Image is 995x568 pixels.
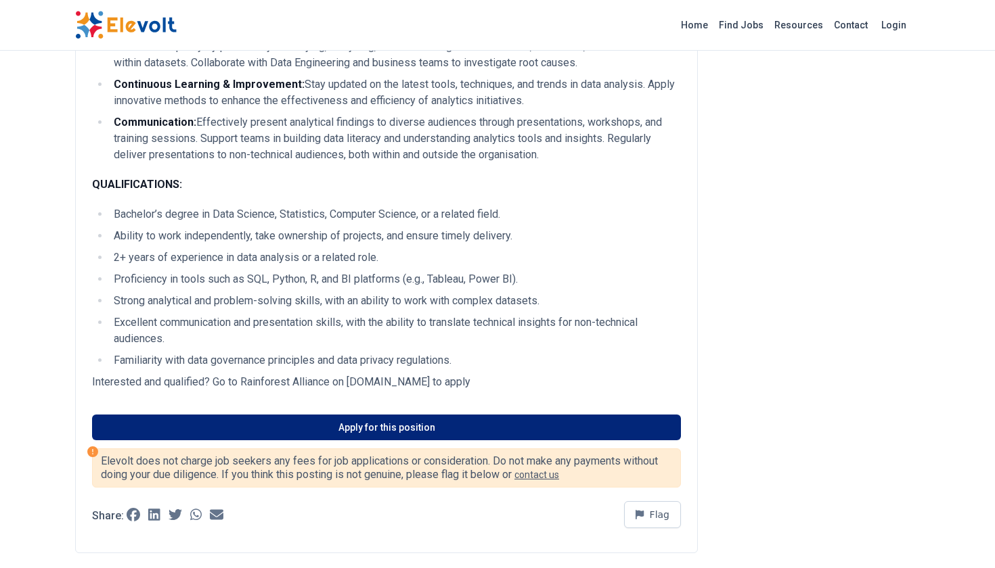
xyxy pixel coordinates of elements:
a: Login [873,11,914,39]
li: Effectively present analytical findings to diverse audiences through presentations, workshops, an... [110,114,681,163]
strong: QUALIFICATIONS: [92,178,182,191]
iframe: Chat Widget [927,503,995,568]
iframe: Advertisement [720,51,920,457]
a: contact us [514,469,559,480]
a: Contact [828,14,873,36]
a: Resources [769,14,828,36]
li: Excellent communication and presentation skills, with the ability to translate technical insights... [110,314,681,347]
li: Familiarity with data governance principles and data privacy regulations. [110,352,681,369]
li: Strong analytical and problem-solving skills, with an ability to work with complex datasets. [110,293,681,309]
img: Elevolt [75,11,177,39]
li: Proficiency in tools such as SQL, Python, R, and BI platforms (e.g., Tableau, Power BI). [110,271,681,287]
a: Apply for this position [92,415,681,440]
a: Home [676,14,713,36]
button: Flag [624,501,681,528]
li: 2+ years of experience in data analysis or a related role. [110,250,681,266]
li: Stay updated on the latest tools, techniques, and trends in data analysis. Apply innovative metho... [110,76,681,109]
li: Ability to work independently, take ownership of projects, and ensure timely delivery. [110,228,681,244]
a: Find Jobs [713,14,769,36]
strong: Communication: [114,116,196,128]
li: Ensure data quality by proactively identifying, analysing, and addressing inconsistencies, anomal... [110,39,681,71]
p: Interested and qualified? Go to Rainforest Alliance on [DOMAIN_NAME] to apply [92,374,681,390]
p: Share: [92,511,124,521]
strong: Continuous Learning & Improvement: [114,78,305,91]
li: Bachelor’s degree in Data Science, Statistics, Computer Science, or a related field. [110,206,681,222]
p: Elevolt does not charge job seekers any fees for job applications or consideration. Do not make a... [101,454,672,481]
